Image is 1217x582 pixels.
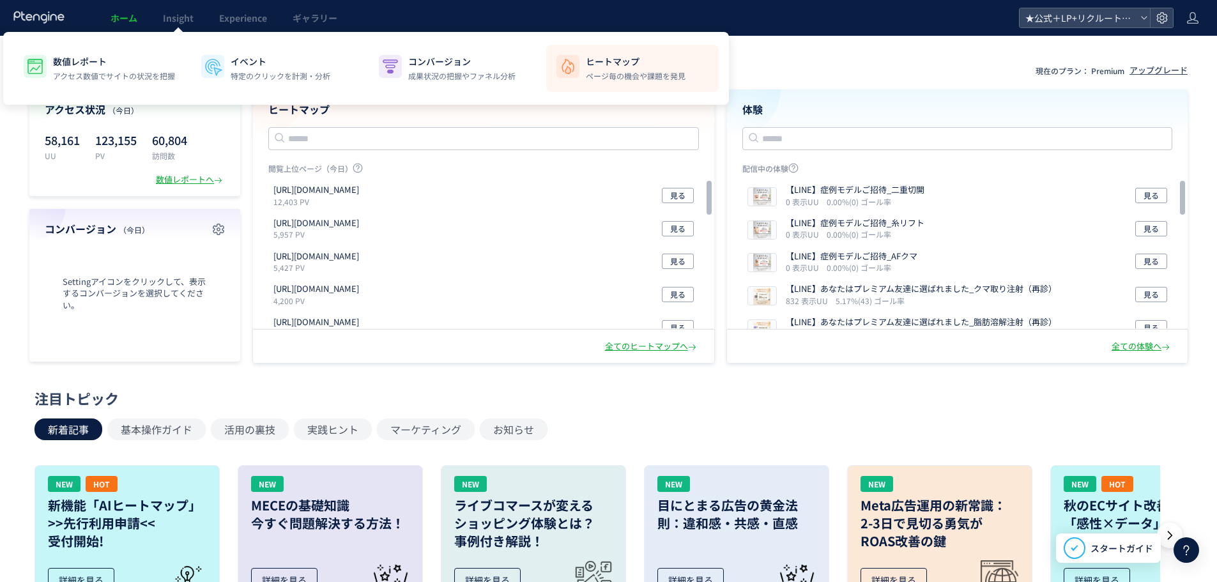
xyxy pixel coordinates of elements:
div: NEW [1064,476,1096,492]
p: 【LINE】あなたはプレミアム友達に選ばれました_クマ取り注射（再診） [786,283,1057,295]
button: 見る [662,320,694,335]
span: Insight [163,11,194,24]
img: 7d1b2aca3acd2c845f4cad252c8b63c31758851920477.png [748,188,776,206]
h3: 新機能「AIヒートマップ」 >>先行利用申請<< 受付開始! [48,496,206,550]
p: 配信中の体験 [742,163,1173,179]
p: 特定のクリックを計測・分析 [231,70,330,82]
button: 活用の裏技 [211,418,289,440]
span: ギャラリー [293,11,337,24]
button: 基本操作ガイド [107,418,206,440]
span: 見る [1144,188,1159,203]
span: 見る [1144,254,1159,269]
h3: ライブコマースが変える ショッピング体験とは？ 事例付き解説！ [454,496,613,550]
span: 見る [1144,287,1159,302]
p: 60,804 [152,130,187,150]
h4: 体験 [742,102,1173,117]
button: 見る [1135,254,1167,269]
span: ★公式＋LP+リクルート+BS+FastNail+TKBC [1022,8,1135,27]
p: ページ毎の機会や課題を発見 [586,70,685,82]
button: 新着記事 [34,418,102,440]
i: 0.00%(0) ゴール率 [827,262,891,273]
p: 【LINE】症例モデルご招待_糸リフト [786,217,924,229]
p: https://t-c-b-biyougeka.com [273,316,359,328]
p: https://fastnail.app/search/result [273,250,359,263]
p: 【LINE】あなたはプレミアム友達に選ばれました_脂肪溶解注射（再診） [786,316,1057,328]
p: 4,200 PV [273,295,364,306]
button: マーケティング [377,418,475,440]
i: 5.17%(43) ゴール率 [836,295,905,306]
button: 見る [662,188,694,203]
p: 58,161 [45,130,80,150]
i: 3.94%(41) ゴール率 [842,328,911,339]
i: 832 表示UU [786,295,833,306]
button: 見る [1135,188,1167,203]
i: 0 表示UU [786,262,824,273]
div: HOT [1101,476,1133,492]
i: 0.00%(0) ゴール率 [827,196,891,207]
div: NEW [251,476,284,492]
p: https://tcb-beauty.net/menu/coupon_zero_002 [273,283,359,295]
p: 5,427 PV [273,262,364,273]
div: 注目トピック [34,388,1176,408]
img: eba15b25ed1f62caf98dceb6e9019c821756976101416.png [748,287,776,305]
span: Experience [219,11,267,24]
button: 見る [662,287,694,302]
p: 数値レポート [53,55,175,68]
div: アップグレード [1129,65,1188,77]
img: a7db1d1ffcc507a83264c24f64d987241758851620544.png [748,254,776,272]
button: 見る [662,254,694,269]
div: NEW [657,476,690,492]
p: 3,829 PV [273,328,364,339]
p: https://tcb-beauty.net/menu/bnls-diet [273,217,359,229]
button: 見る [1135,320,1167,335]
img: 0c63d20c81e3d68edceecd396d66f0bd1758851829982.png [748,221,776,239]
div: NEW [48,476,80,492]
h3: 目にとまる広告の黄金法則：違和感・共感・直感 [657,496,816,532]
button: 見る [1135,221,1167,236]
i: 0 表示UU [786,229,824,240]
span: ホーム [111,11,137,24]
div: NEW [861,476,893,492]
p: 成果状況の把握やファネル分析 [408,70,516,82]
h4: ヒートマップ [268,102,699,117]
span: （今日） [119,224,149,235]
div: NEW [454,476,487,492]
p: UU [45,150,80,161]
i: 0 表示UU [786,196,824,207]
img: 58084735d13947f7bf77d4765a3c4b691756976025507.png [748,320,776,338]
p: 現在のプラン： Premium [1036,65,1124,76]
div: 数値レポートへ [156,174,225,186]
h3: MECEの基礎知識 今すぐ問題解決する方法！ [251,496,409,532]
h3: Meta広告運用の新常識： 2-3日で見切る勇気が ROAS改善の鍵 [861,496,1019,550]
p: 【LINE】症例モデルご招待_AFクマ [786,250,917,263]
span: 見る [670,254,685,269]
p: イベント [231,55,330,68]
p: ヒートマップ [586,55,685,68]
h4: コンバージョン [45,222,225,236]
span: 見る [670,320,685,335]
i: 1,041 表示UU [786,328,839,339]
p: https://fastnail.app [273,184,359,196]
button: 見る [1135,287,1167,302]
p: 閲覧上位ページ（今日） [268,163,699,179]
div: 全ての体験へ [1112,341,1172,353]
p: アクセス数値でサイトの状況を把握 [53,70,175,82]
p: 訪問数 [152,150,187,161]
button: 見る [662,221,694,236]
p: 5,957 PV [273,229,364,240]
p: コンバージョン [408,55,516,68]
p: 【LINE】症例モデルご招待_二重切開 [786,184,924,196]
span: スタートガイド [1091,542,1153,555]
span: （今日） [108,105,139,116]
div: 全てのヒートマップへ [605,341,699,353]
p: PV [95,150,137,161]
button: お知らせ [480,418,547,440]
h4: アクセス状況 [45,102,225,117]
span: Settingアイコンをクリックして、表示するコンバージョンを選択してください。 [45,276,225,312]
span: 見る [1144,221,1159,236]
span: 見る [670,221,685,236]
i: 0.00%(0) ゴール率 [827,229,891,240]
button: 実践ヒント [294,418,372,440]
span: 見る [670,188,685,203]
p: 123,155 [95,130,137,150]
